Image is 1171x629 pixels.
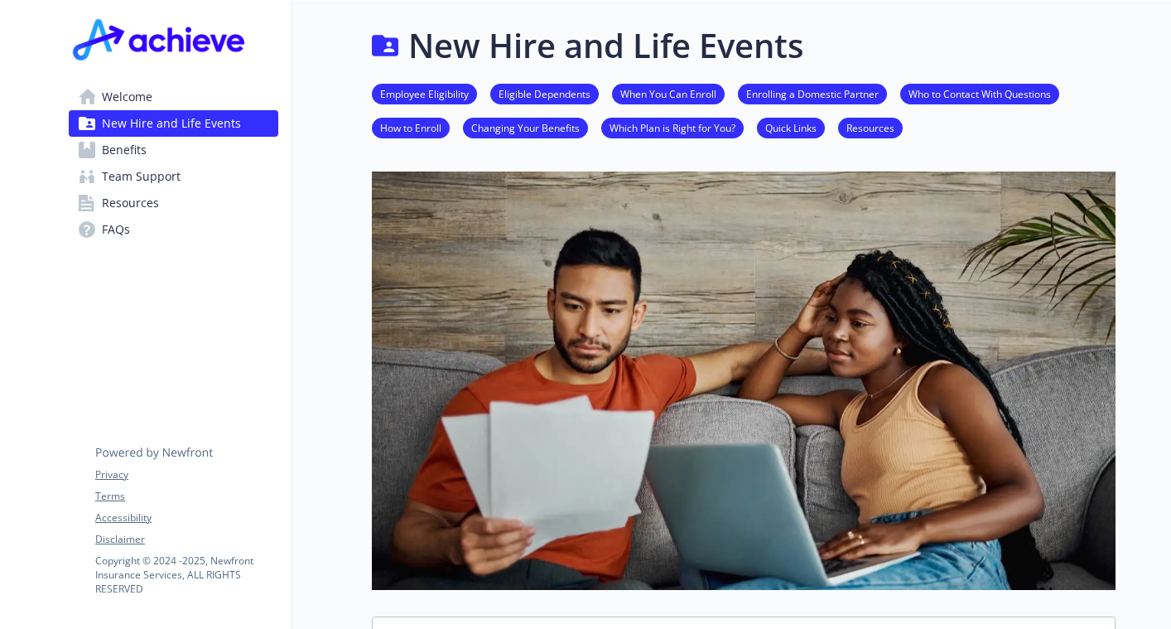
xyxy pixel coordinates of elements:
[372,172,1116,590] img: new hire page banner
[463,119,588,135] a: Changing Your Benefits
[738,85,887,101] a: Enrolling a Domestic Partner
[757,119,825,135] a: Quick Links
[102,216,130,243] span: FAQs
[69,84,278,110] a: Welcome
[95,467,277,482] a: Privacy
[372,85,477,101] a: Employee Eligibility
[69,216,278,243] a: FAQs
[102,137,147,163] span: Benefits
[612,85,725,101] a: When You Can Enroll
[102,163,181,190] span: Team Support
[102,190,159,216] span: Resources
[69,137,278,163] a: Benefits
[490,85,599,101] a: Eligible Dependents
[95,489,277,504] a: Terms
[102,110,241,137] span: New Hire and Life Events
[900,85,1059,101] a: Who to Contact With Questions
[838,119,903,135] a: Resources
[95,554,277,596] p: Copyright © 2024 - 2025 , Newfront Insurance Services, ALL RIGHTS RESERVED
[95,532,277,547] a: Disclaimer
[102,84,152,110] span: Welcome
[408,21,803,70] h1: New Hire and Life Events
[69,163,278,190] a: Team Support
[95,510,277,525] a: Accessibility
[601,119,744,135] a: Which Plan is Right for You?
[372,119,450,135] a: How to Enroll
[69,190,278,216] a: Resources
[69,110,278,137] a: New Hire and Life Events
